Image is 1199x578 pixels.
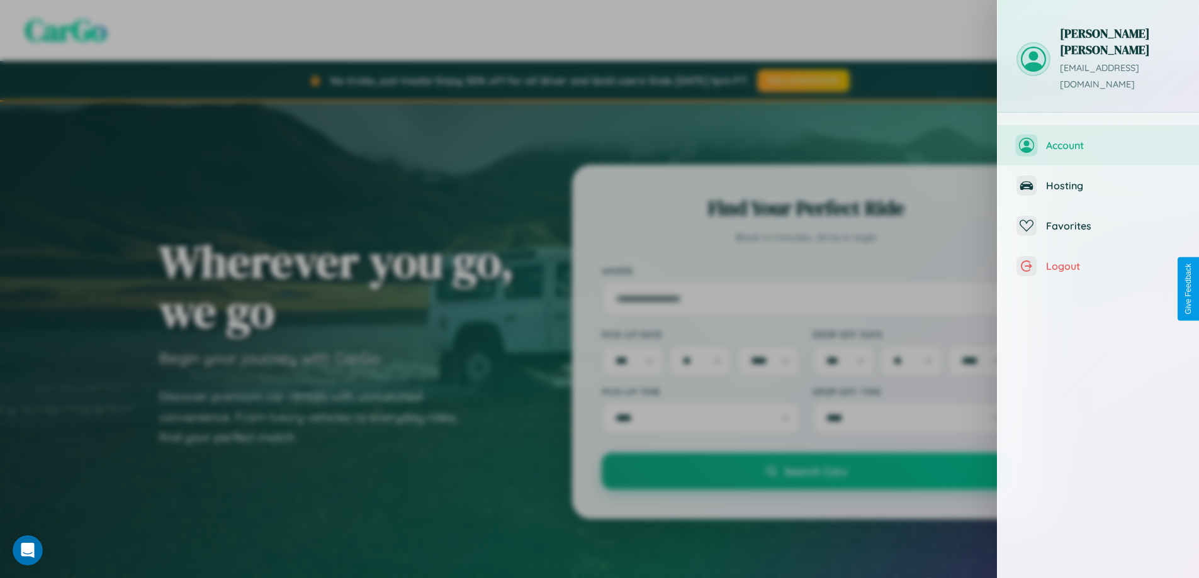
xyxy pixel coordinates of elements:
[1060,25,1180,58] h3: [PERSON_NAME] [PERSON_NAME]
[1046,179,1180,192] span: Hosting
[1046,260,1180,272] span: Logout
[1060,60,1180,93] p: [EMAIL_ADDRESS][DOMAIN_NAME]
[13,535,43,565] iframe: Intercom live chat
[998,246,1199,286] button: Logout
[998,165,1199,206] button: Hosting
[1046,139,1180,152] span: Account
[1046,220,1180,232] span: Favorites
[998,125,1199,165] button: Account
[1184,264,1193,314] div: Give Feedback
[998,206,1199,246] button: Favorites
